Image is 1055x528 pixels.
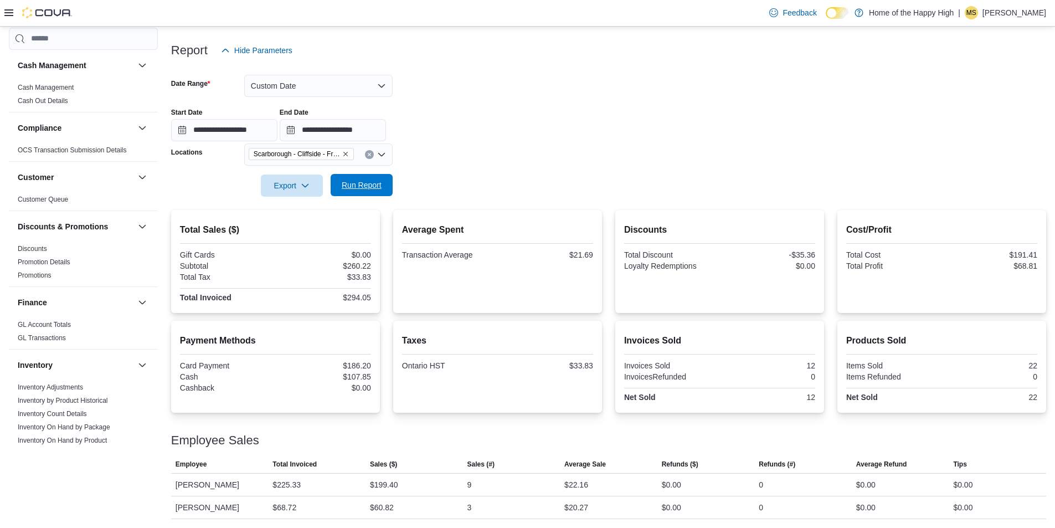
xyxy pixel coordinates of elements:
div: Matthew Sanchez [965,6,978,19]
span: Refunds ($) [662,460,698,469]
h2: Cost/Profit [846,223,1037,237]
div: $0.00 [722,262,815,270]
span: Inventory On Hand by Package [18,423,110,432]
div: $225.33 [272,478,301,491]
div: $0.00 [953,501,972,514]
h3: Employee Sales [171,434,259,447]
span: Promotions [18,271,52,280]
div: $0.00 [277,383,371,392]
div: [PERSON_NAME] [171,496,269,519]
p: [PERSON_NAME] [982,6,1046,19]
span: Inventory by Product Historical [18,396,108,405]
button: Discounts & Promotions [18,221,133,232]
button: Open list of options [377,150,386,159]
span: GL Transactions [18,334,66,342]
div: -$35.36 [722,250,815,259]
label: Start Date [171,108,203,117]
div: Ontario HST [402,361,496,370]
div: $0.00 [277,250,371,259]
div: Items Refunded [846,372,940,381]
a: Inventory On Hand by Product [18,437,107,444]
div: Loyalty Redemptions [624,262,718,270]
div: InvoicesRefunded [624,372,718,381]
button: Remove Scarborough - Cliffside - Friendly Stranger from selection in this group [342,151,349,157]
strong: Net Sold [846,393,878,402]
div: $294.05 [277,293,371,302]
div: Finance [9,318,158,349]
div: Cash Management [9,81,158,112]
div: Subtotal [180,262,274,270]
button: Export [261,175,323,197]
a: Cash Out Details [18,97,68,105]
a: Promotions [18,271,52,279]
h2: Discounts [624,223,815,237]
label: End Date [280,108,308,117]
span: Sales (#) [467,460,495,469]
a: GL Transactions [18,334,66,342]
span: Employee [176,460,207,469]
h3: Inventory [18,360,53,371]
span: Refunds (#) [759,460,795,469]
div: 0 [759,478,763,491]
span: Average Sale [564,460,606,469]
h2: Taxes [402,334,593,347]
span: Total Invoiced [272,460,317,469]
div: $260.22 [277,262,371,270]
div: Cashback [180,383,274,392]
a: Inventory by Product Historical [18,397,108,404]
div: $20.27 [564,501,588,514]
div: Items Sold [846,361,940,370]
a: Inventory Count Details [18,410,87,418]
h3: Finance [18,297,47,308]
a: Discounts [18,245,47,253]
input: Press the down key to open a popover containing a calendar. [280,119,386,141]
div: $191.41 [944,250,1037,259]
button: Run Report [331,174,393,196]
a: Promotion Details [18,258,70,266]
strong: Total Invoiced [180,293,231,302]
div: $60.82 [370,501,394,514]
button: Compliance [136,121,149,135]
h2: Products Sold [846,334,1037,347]
div: Cash [180,372,274,381]
div: Card Payment [180,361,274,370]
div: 0 [944,372,1037,381]
span: Scarborough - Cliffside - Friendly Stranger [249,148,354,160]
a: Inventory Adjustments [18,383,83,391]
p: Home of the Happy High [869,6,954,19]
div: 0 [722,372,815,381]
a: Customer Queue [18,196,68,203]
div: Discounts & Promotions [9,242,158,286]
span: Export [267,175,316,197]
span: Inventory Count Details [18,409,87,418]
span: Hide Parameters [234,45,292,56]
div: $107.85 [277,372,371,381]
div: 9 [467,478,472,491]
div: $68.72 [272,501,296,514]
div: Total Profit [846,262,940,270]
span: Inventory On Hand by Product [18,436,107,445]
div: $33.83 [500,361,593,370]
button: Custom Date [244,75,393,97]
h3: Customer [18,172,54,183]
span: Sales ($) [370,460,397,469]
span: Cash Out Details [18,96,68,105]
div: $22.16 [564,478,588,491]
span: OCS Transaction Submission Details [18,146,127,155]
div: 12 [722,393,815,402]
div: Total Discount [624,250,718,259]
span: Feedback [783,7,816,18]
div: $0.00 [662,501,681,514]
h2: Payment Methods [180,334,371,347]
a: GL Account Totals [18,321,71,329]
a: OCS Transaction Submission Details [18,146,127,154]
div: $199.40 [370,478,398,491]
h3: Cash Management [18,60,86,71]
span: Customer Queue [18,195,68,204]
a: Feedback [765,2,821,24]
button: Finance [18,297,133,308]
div: $0.00 [856,478,876,491]
span: Inventory Adjustments [18,383,83,392]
